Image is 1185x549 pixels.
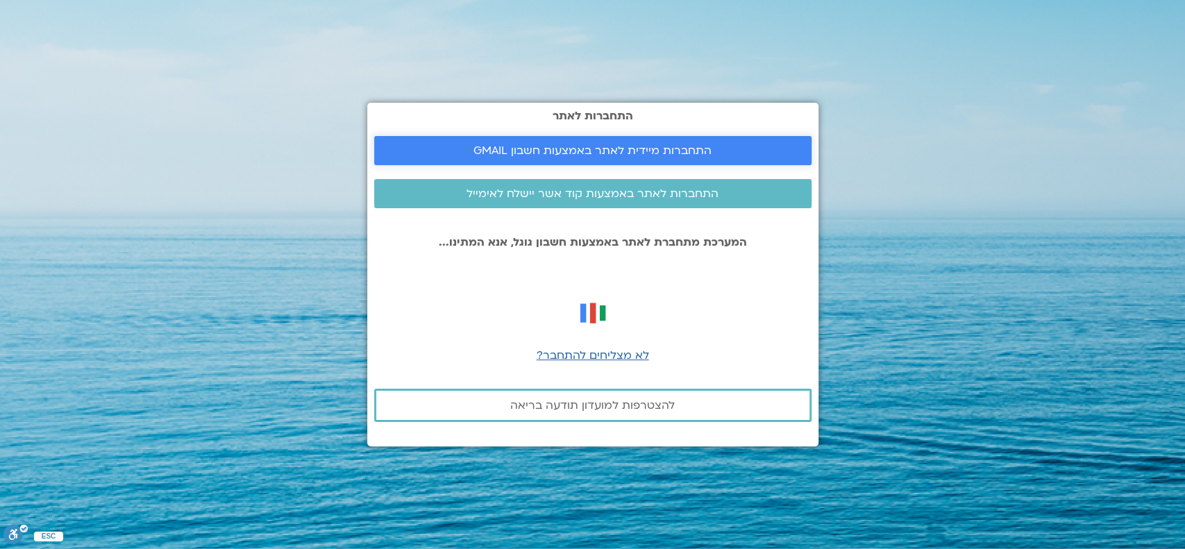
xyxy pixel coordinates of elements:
[537,348,649,363] a: לא מצליחים להתחבר?
[510,399,675,412] span: להצטרפות למועדון תודעה בריאה
[473,144,712,157] span: התחברות מיידית לאתר באמצעות חשבון GMAIL
[374,136,812,165] a: התחברות מיידית לאתר באמצעות חשבון GMAIL
[374,389,812,422] a: להצטרפות למועדון תודעה בריאה
[374,110,812,122] h2: התחברות לאתר
[374,179,812,208] a: התחברות לאתר באמצעות קוד אשר יישלח לאימייל
[374,236,812,248] p: המערכת מתחברת לאתר באמצעות חשבון גוגל, אנא המתינו...
[467,187,718,200] span: התחברות לאתר באמצעות קוד אשר יישלח לאימייל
